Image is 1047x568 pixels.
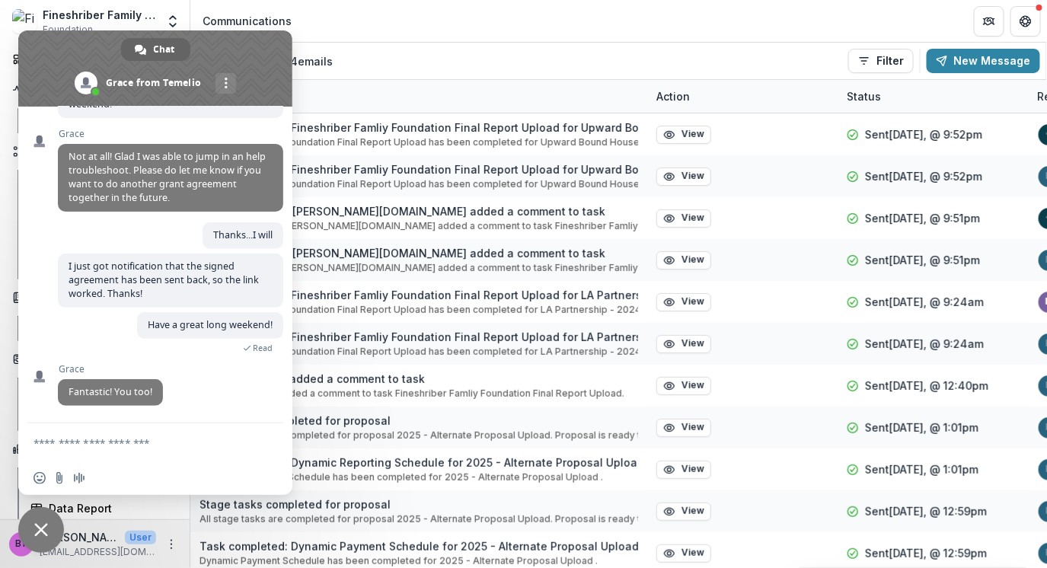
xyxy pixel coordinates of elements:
[200,303,638,317] p: Fineshriber Famliy Foundation Final Report Upload has been completed for LA Partnership - 2024 - ...
[838,80,1028,113] div: Status
[838,88,890,104] div: Status
[73,472,85,484] span: Audio message
[43,23,93,37] span: Foundation
[121,38,190,61] div: Chat
[200,136,638,149] p: Fineshriber Famliy Foundation Final Report Upload has been completed for Upward Bound House - 202...
[24,496,184,521] a: Data Report
[200,471,638,484] p: Dynamic Reporting Schedule has been completed for 2025 - Alternate Proposal Upload .
[253,343,273,353] span: Read
[200,371,624,387] p: [PERSON_NAME] added a comment to task
[200,387,624,400] p: [PERSON_NAME] added a comment to task Fineshriber Famliy Foundation Final Report Upload.
[200,538,638,554] p: Task completed: Dynamic Payment Schedule for 2025 - Alternate Proposal Upload
[656,168,711,186] button: View
[6,437,184,461] button: Open Data & Reporting
[865,545,987,561] p: Sent [DATE], @ 12:59pm
[200,345,638,359] p: Fineshriber Famliy Foundation Final Report Upload has been completed for LA Partnership - 2024 - ...
[200,219,638,233] p: [EMAIL_ADDRESS][PERSON_NAME][DOMAIN_NAME] added a comment to task Fineshriber Famliy Foundation F...
[656,251,711,270] button: View
[69,385,152,398] span: Fantastic! You too!
[865,503,987,519] p: Sent [DATE], @ 12:59pm
[927,49,1040,73] button: New Message
[200,161,638,177] p: Task completed: Fineshriber Famliy Foundation Final Report Upload for Upward Bound House - 2024 -...
[200,554,638,568] p: Dynamic Payment Schedule has been completed for 2025 - Alternate Proposal Upload .
[200,429,638,442] p: All stage tasks are completed for proposal 2025 - Alternate Proposal Upload. Proposal is ready to...
[6,78,184,102] button: Open Activity
[848,49,914,73] button: Filter
[656,503,711,521] button: View
[865,461,978,477] p: Sent [DATE], @ 1:01pm
[148,318,273,331] span: Have a great long weekend!
[865,252,980,268] p: Sent [DATE], @ 9:51pm
[1010,6,1041,37] button: Get Help
[215,73,236,94] div: More channels
[200,177,638,191] p: Fineshriber Famliy Foundation Final Report Upload has been completed for Upward Bound House - 202...
[200,512,638,526] p: All stage tasks are completed for proposal 2025 - Alternate Proposal Upload. Proposal is ready to...
[18,507,64,553] div: Close chat
[656,377,711,395] button: View
[154,38,175,61] span: Chat
[190,80,647,113] div: Content
[43,7,156,23] div: Fineshriber Family Foundation
[34,436,244,450] textarea: Compose your message...
[6,139,184,164] button: Open Workflows
[58,129,283,139] span: Grace
[865,336,984,352] p: Sent [DATE], @ 9:24am
[200,203,638,219] p: [EMAIL_ADDRESS][PERSON_NAME][DOMAIN_NAME] added a comment to task
[865,210,980,226] p: Sent [DATE], @ 9:51pm
[203,13,292,29] div: Communications
[6,347,184,372] button: Open Contacts
[53,472,65,484] span: Send a file
[49,500,171,516] div: Data Report
[647,80,838,113] div: Action
[6,46,184,72] a: Dashboard
[656,293,711,311] button: View
[69,260,259,300] span: I just got notification that the signed agreement has been sent back, so the link worked. Thanks!
[34,472,46,484] span: Insert an emoji
[15,539,27,549] div: Beth Tigay
[656,335,711,353] button: View
[200,329,638,345] p: Task completed: Fineshriber Famliy Foundation Final Report Upload for LA Partnership - 2024 - Fin...
[865,168,982,184] p: Sent [DATE], @ 9:52pm
[58,364,163,375] span: Grace
[162,535,180,554] button: More
[213,228,273,241] span: Thanks...I will
[974,6,1004,37] button: Partners
[865,126,982,142] p: Sent [DATE], @ 9:52pm
[865,420,978,436] p: Sent [DATE], @ 1:01pm
[647,88,699,104] div: Action
[12,9,37,34] img: Fineshriber Family Foundation
[40,545,156,559] p: [EMAIL_ADDRESS][DOMAIN_NAME]
[865,294,984,310] p: Sent [DATE], @ 9:24am
[656,461,711,479] button: View
[865,378,988,394] p: Sent [DATE], @ 12:40pm
[162,6,184,37] button: Open entity switcher
[200,120,638,136] p: Task completed: Fineshriber Famliy Foundation Final Report Upload for Upward Bound House - 2024 -...
[200,287,638,303] p: Task completed: Fineshriber Famliy Foundation Final Report Upload for LA Partnership - 2024 - Fin...
[656,544,711,563] button: View
[656,209,711,228] button: View
[200,261,638,275] p: [EMAIL_ADDRESS][PERSON_NAME][DOMAIN_NAME] added a comment to task Fineshriber Famliy Foundation F...
[200,413,638,429] p: Stage tasks completed for proposal
[69,150,266,204] span: Not at all! Glad I was able to jump in an help troubleshoot. Please do let me know if you want to...
[200,496,638,512] p: Stage tasks completed for proposal
[196,10,298,32] nav: breadcrumb
[656,419,711,437] button: View
[200,245,638,261] p: [EMAIL_ADDRESS][PERSON_NAME][DOMAIN_NAME] added a comment to task
[200,455,638,471] p: Task completed: Dynamic Reporting Schedule for 2025 - Alternate Proposal Upload
[125,531,156,544] p: User
[40,529,119,545] p: [PERSON_NAME]
[656,126,711,144] button: View
[6,286,184,310] button: Open Documents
